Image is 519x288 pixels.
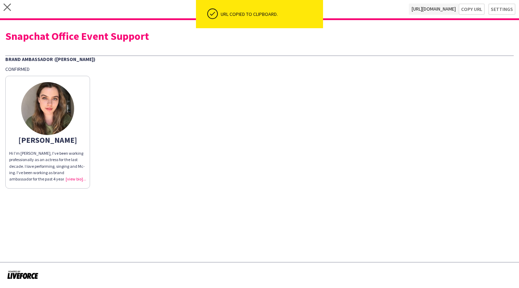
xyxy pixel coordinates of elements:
[9,137,86,143] div: [PERSON_NAME]
[9,150,86,182] div: Hi I’m [PERSON_NAME], I’ve been working professionally as an actress for the last decade. I love ...
[7,270,38,280] img: Powered by Liveforce
[5,31,514,41] div: Snapchat Office Event Support
[409,4,459,15] span: [URL][DOMAIN_NAME]
[459,4,485,15] button: Copy url
[5,66,514,72] div: Confirmed
[221,11,320,17] div: URL copied to clipboard.
[488,4,515,15] button: Settings
[21,82,74,135] img: thumb-61a1aec44119d.jpeg
[5,55,514,62] div: Brand Ambassador ([PERSON_NAME])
